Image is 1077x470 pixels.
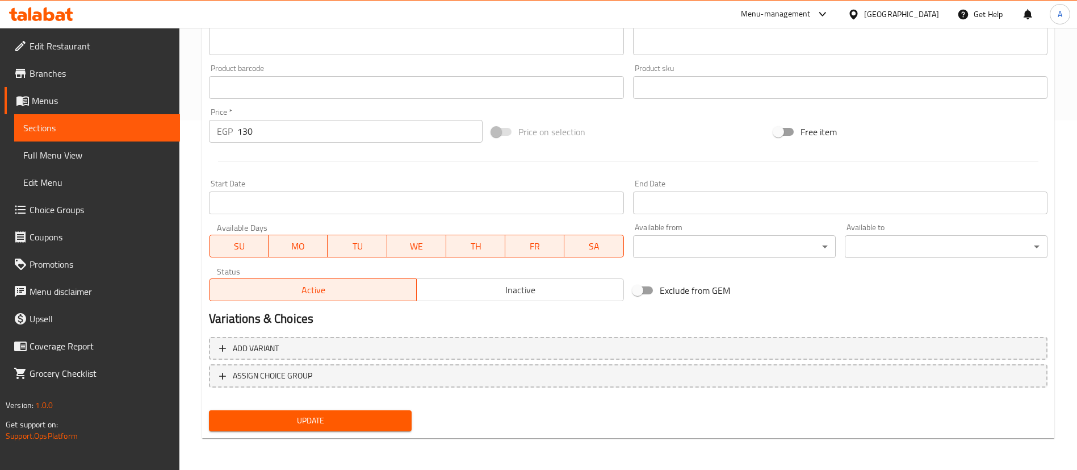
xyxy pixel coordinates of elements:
[209,310,1047,327] h2: Variations & Choices
[387,235,446,257] button: WE
[233,342,279,356] span: Add variant
[332,238,382,255] span: TU
[451,238,501,255] span: TH
[30,230,171,244] span: Coupons
[5,278,180,305] a: Menu disclaimer
[801,125,837,139] span: Free item
[35,398,53,413] span: 1.0.0
[845,235,1047,258] div: ​
[237,120,483,143] input: Please enter price
[209,337,1047,360] button: Add variant
[6,429,78,443] a: Support.OpsPlatform
[273,238,323,255] span: MO
[446,235,505,257] button: TH
[569,238,619,255] span: SA
[1058,8,1062,20] span: A
[14,114,180,142] a: Sections
[209,76,623,99] input: Please enter product barcode
[23,148,171,162] span: Full Menu View
[6,417,58,432] span: Get support on:
[30,257,171,271] span: Promotions
[269,235,328,257] button: MO
[209,364,1047,388] button: ASSIGN CHOICE GROUP
[214,238,264,255] span: SU
[14,169,180,196] a: Edit Menu
[23,176,171,189] span: Edit Menu
[416,278,624,301] button: Inactive
[328,235,387,257] button: TU
[518,125,585,139] span: Price on selection
[218,414,403,428] span: Update
[30,66,171,80] span: Branches
[32,94,171,107] span: Menus
[633,235,836,258] div: ​
[30,203,171,217] span: Choice Groups
[5,223,180,251] a: Coupons
[5,32,180,60] a: Edit Restaurant
[30,39,171,53] span: Edit Restaurant
[30,285,171,298] span: Menu disclaimer
[14,142,180,169] a: Full Menu View
[564,235,623,257] button: SA
[6,398,33,413] span: Version:
[5,251,180,278] a: Promotions
[392,238,442,255] span: WE
[5,305,180,332] a: Upsell
[233,369,312,383] span: ASSIGN CHOICE GROUP
[209,410,412,431] button: Update
[5,60,180,87] a: Branches
[633,76,1047,99] input: Please enter product sku
[209,235,269,257] button: SU
[5,332,180,360] a: Coverage Report
[421,282,619,298] span: Inactive
[5,87,180,114] a: Menus
[30,367,171,380] span: Grocery Checklist
[5,196,180,223] a: Choice Groups
[5,360,180,387] a: Grocery Checklist
[30,339,171,353] span: Coverage Report
[214,282,412,298] span: Active
[23,121,171,135] span: Sections
[505,235,564,257] button: FR
[741,7,811,21] div: Menu-management
[217,124,233,138] p: EGP
[864,8,939,20] div: [GEOGRAPHIC_DATA]
[30,312,171,326] span: Upsell
[660,284,730,297] span: Exclude from GEM
[510,238,560,255] span: FR
[209,278,417,301] button: Active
